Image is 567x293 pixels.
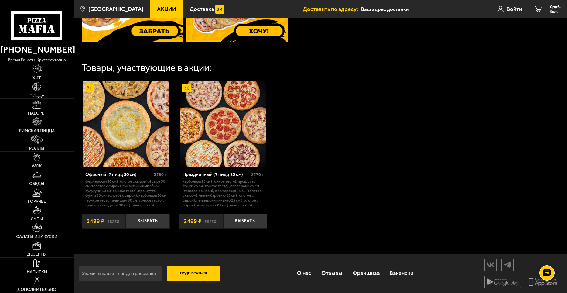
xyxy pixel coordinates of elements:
img: Праздничный (7 пицц 25 см) [180,81,266,167]
a: Вакансии [384,264,418,283]
p: Карбонара 25 см (тонкое тесто), Прошутто Фунги 25 см (тонкое тесто), Пепперони 25 см (толстое с с... [183,179,264,207]
input: Укажите ваш e-mail для рассылки [79,266,162,281]
span: 0 шт. [550,10,561,13]
span: Римская пицца [19,129,55,133]
span: 3499 ₽ [87,218,104,225]
span: Напитки [27,270,47,274]
button: Подписаться [167,266,220,281]
span: 2570 г [251,172,264,177]
img: Акционный [182,84,191,92]
span: Десерты [27,252,47,256]
s: 5623 ₽ [107,218,119,224]
span: Доставка [190,6,214,12]
span: Хит [32,76,41,80]
div: Праздничный (7 пицц 25 см) [183,172,250,178]
span: Доставить по адресу: [303,6,361,12]
img: vk [485,259,496,270]
span: Салаты и закуски [16,234,57,239]
span: WOK [32,164,42,168]
span: Акции [157,6,176,12]
span: 2499 ₽ [184,218,202,225]
span: Горячее [28,199,46,203]
div: Офисный (7 пицц 30 см) [85,172,153,178]
span: [GEOGRAPHIC_DATA] [88,6,143,12]
a: АкционныйПраздничный (7 пицц 25 см) [179,81,267,167]
span: 0 руб. [550,5,561,9]
span: Пицца [29,93,44,98]
a: О нас [292,264,316,283]
button: Выбрать [126,214,170,229]
img: tg [502,259,513,270]
img: Офисный (7 пицц 30 см) [83,81,169,167]
div: Товары, участвующие в акции: [82,63,212,72]
span: Супы [31,217,43,221]
p: Фермерская 30 см (толстое с сыром), 4 сыра 30 см (толстое с сыром), Пикантный цыплёнок сулугуни 3... [85,179,167,207]
img: 15daf4d41897b9f0e9f617042186c801.svg [215,5,224,14]
a: АкционныйОфисный (7 пицц 30 см) [82,81,170,167]
s: 3823 ₽ [204,218,217,224]
a: Отзывы [316,264,347,283]
img: Акционный [85,84,94,92]
span: Дополнительно [17,287,56,291]
button: Выбрать [223,214,267,229]
span: Обеды [29,181,44,186]
span: Войти [507,6,522,12]
span: Роллы [29,146,44,150]
span: 3780 г [154,172,166,177]
span: Наборы [28,111,46,115]
input: Ваш адрес доставки [361,4,474,15]
a: Франшиза [347,264,385,283]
